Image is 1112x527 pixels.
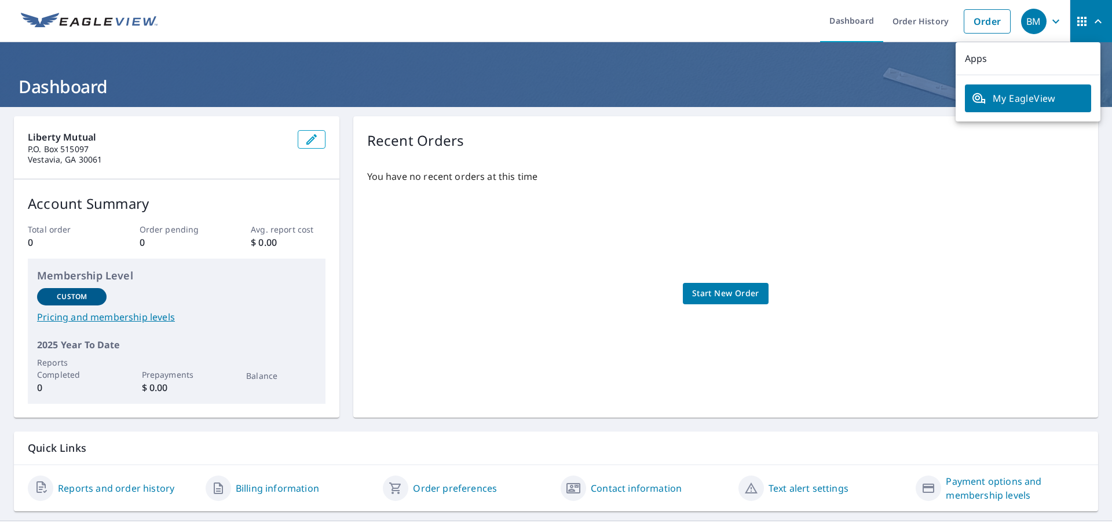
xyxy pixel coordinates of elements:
[28,235,102,249] p: 0
[142,381,211,395] p: $ 0.00
[28,130,288,144] p: Liberty Mutual
[37,268,316,283] p: Membership Level
[140,223,214,235] p: Order pending
[692,286,759,301] span: Start New Order
[142,368,211,381] p: Prepayments
[28,193,325,214] p: Account Summary
[246,370,316,382] p: Balance
[28,223,102,235] p: Total order
[251,235,325,249] p: $ 0.00
[14,75,1098,98] h1: Dashboard
[28,144,288,154] p: P.O. Box 515097
[591,481,682,495] a: Contact information
[28,441,1084,455] p: Quick Links
[21,13,158,30] img: EV Logo
[37,310,316,324] a: Pricing and membership levels
[28,154,288,165] p: Vestavia, GA 30061
[367,169,1084,183] p: You have no recent orders at this time
[413,481,497,495] a: Order preferences
[37,338,316,352] p: 2025 Year To Date
[769,481,848,495] a: Text alert settings
[964,9,1011,34] a: Order
[37,356,107,381] p: Reports Completed
[1021,9,1047,34] div: BM
[57,292,87,302] p: Custom
[58,481,174,495] a: Reports and order history
[236,481,319,495] a: Billing information
[683,283,769,304] a: Start New Order
[972,91,1084,105] span: My EagleView
[251,223,325,235] p: Avg. report cost
[367,130,464,151] p: Recent Orders
[965,84,1091,112] a: My EagleView
[37,381,107,395] p: 0
[140,235,214,249] p: 0
[956,42,1100,75] p: Apps
[946,474,1084,502] a: Payment options and membership levels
